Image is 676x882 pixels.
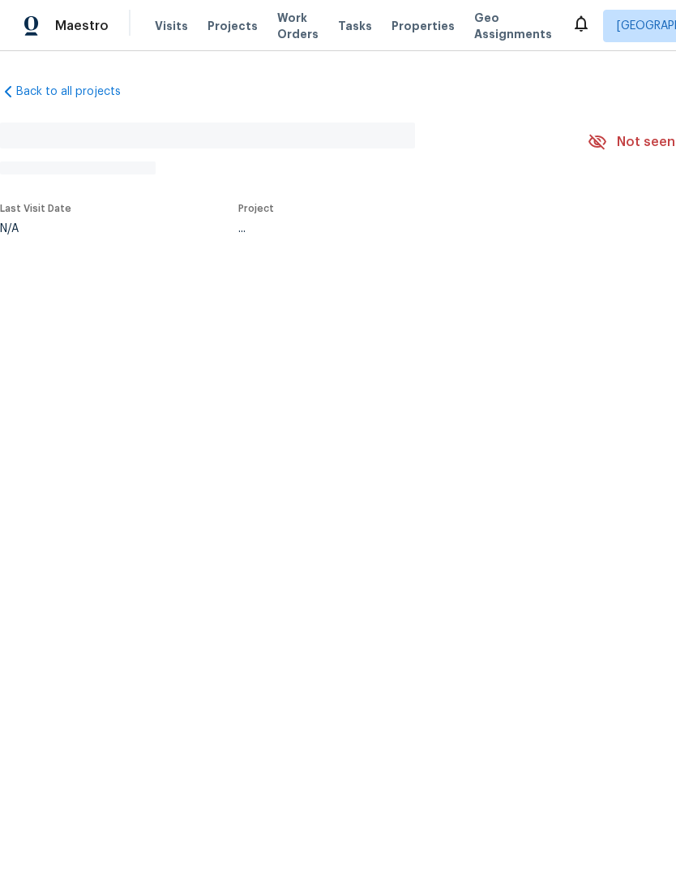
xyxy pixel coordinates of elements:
[238,204,274,213] span: Project
[238,223,550,234] div: ...
[155,18,188,34] span: Visits
[474,10,552,42] span: Geo Assignments
[338,20,372,32] span: Tasks
[208,18,258,34] span: Projects
[55,18,109,34] span: Maestro
[391,18,455,34] span: Properties
[277,10,319,42] span: Work Orders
